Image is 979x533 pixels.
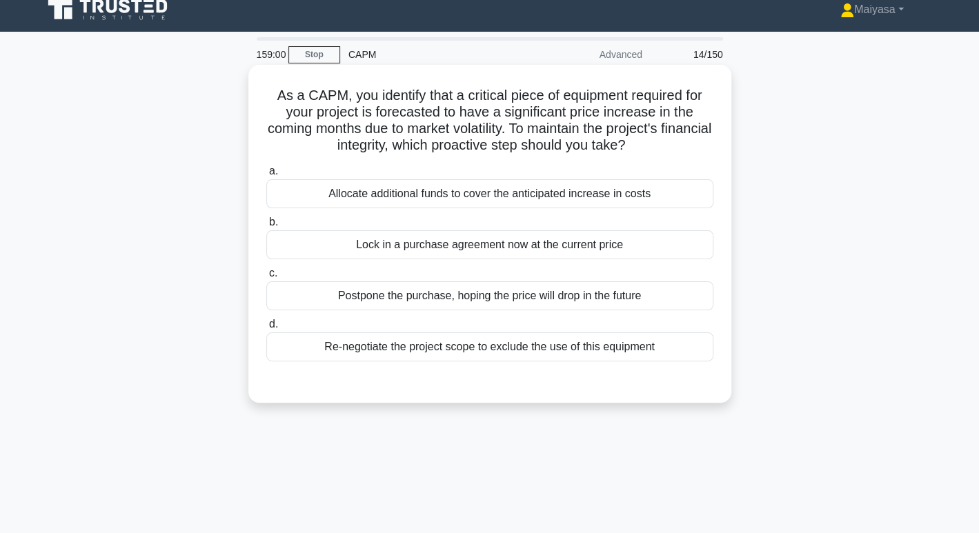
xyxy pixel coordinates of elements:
[288,46,340,63] a: Stop
[340,41,530,68] div: CAPM
[269,267,277,279] span: c.
[651,41,731,68] div: 14/150
[530,41,651,68] div: Advanced
[269,165,278,177] span: a.
[266,230,713,259] div: Lock in a purchase agreement now at the current price
[248,41,288,68] div: 159:00
[266,332,713,361] div: Re-negotiate the project scope to exclude the use of this equipment
[269,318,278,330] span: d.
[266,179,713,208] div: Allocate additional funds to cover the anticipated increase in costs
[265,87,715,154] h5: As a CAPM, you identify that a critical piece of equipment required for your project is forecaste...
[266,281,713,310] div: Postpone the purchase, hoping the price will drop in the future
[269,216,278,228] span: b.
